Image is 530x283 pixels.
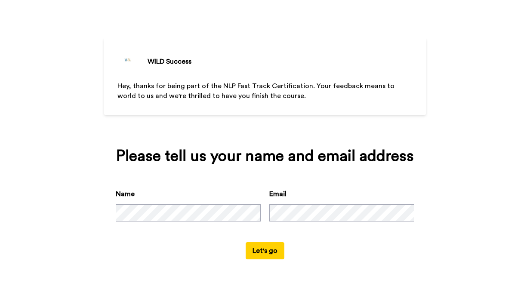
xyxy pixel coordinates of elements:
[117,83,396,99] span: Hey, thanks for being part of the NLP Fast Track Certification. Your feedback means to world to u...
[148,56,191,67] div: WILD Success
[246,242,284,259] button: Let's go
[269,189,287,199] label: Email
[116,189,135,199] label: Name
[116,148,414,165] div: Please tell us your name and email address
